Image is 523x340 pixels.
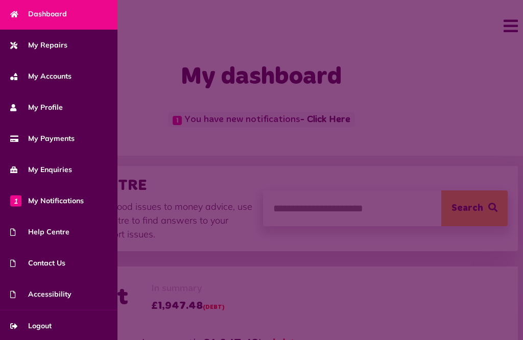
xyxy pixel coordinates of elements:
[10,321,52,331] span: Logout
[10,227,69,237] span: Help Centre
[10,289,72,300] span: Accessibility
[10,71,72,82] span: My Accounts
[10,9,67,19] span: Dashboard
[10,102,63,113] span: My Profile
[10,195,21,206] span: 1
[10,40,67,51] span: My Repairs
[10,196,84,206] span: My Notifications
[10,133,75,144] span: My Payments
[10,164,72,175] span: My Enquiries
[10,258,65,269] span: Contact Us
